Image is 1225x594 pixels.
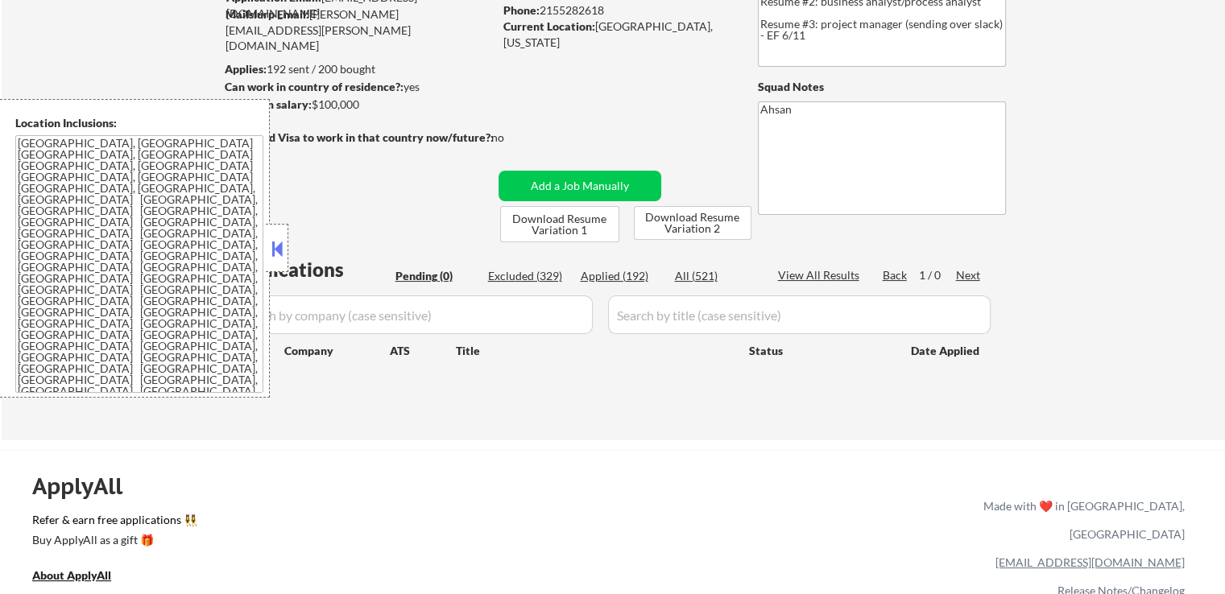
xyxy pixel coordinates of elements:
[230,295,593,334] input: Search by company (case sensitive)
[956,267,982,283] div: Next
[995,555,1185,569] a: [EMAIL_ADDRESS][DOMAIN_NAME]
[883,267,908,283] div: Back
[634,206,751,240] button: Download Resume Variation 2
[503,19,731,50] div: [GEOGRAPHIC_DATA], [US_STATE]
[503,19,595,33] strong: Current Location:
[225,62,267,76] strong: Applies:
[758,79,1006,95] div: Squad Notes
[911,343,982,359] div: Date Applied
[230,260,390,279] div: Applications
[225,97,312,111] strong: Minimum salary:
[225,61,493,77] div: 192 sent / 200 bought
[32,568,111,582] u: About ApplyAll
[32,534,193,546] div: Buy ApplyAll as a gift 🎁
[675,268,755,284] div: All (521)
[32,472,141,500] div: ApplyAll
[499,171,661,201] button: Add a Job Manually
[778,267,864,283] div: View All Results
[503,3,540,17] strong: Phone:
[226,6,493,54] div: [PERSON_NAME][EMAIL_ADDRESS][PERSON_NAME][DOMAIN_NAME]
[488,268,569,284] div: Excluded (329)
[32,514,647,531] a: Refer & earn free applications 👯‍♀️
[32,567,134,587] a: About ApplyAll
[225,97,493,113] div: $100,000
[608,295,991,334] input: Search by title (case sensitive)
[226,7,309,21] strong: Mailslurp Email:
[390,343,456,359] div: ATS
[749,336,888,365] div: Status
[456,343,734,359] div: Title
[226,130,494,144] strong: Will need Visa to work in that country now/future?:
[32,531,193,551] a: Buy ApplyAll as a gift 🎁
[919,267,956,283] div: 1 / 0
[977,492,1185,548] div: Made with ❤️ in [GEOGRAPHIC_DATA], [GEOGRAPHIC_DATA]
[15,115,263,131] div: Location Inclusions:
[581,268,661,284] div: Applied (192)
[503,2,731,19] div: 2155282618
[225,80,404,93] strong: Can work in country of residence?:
[500,206,619,242] button: Download Resume Variation 1
[284,343,390,359] div: Company
[491,130,537,146] div: no
[225,79,488,95] div: yes
[395,268,476,284] div: Pending (0)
